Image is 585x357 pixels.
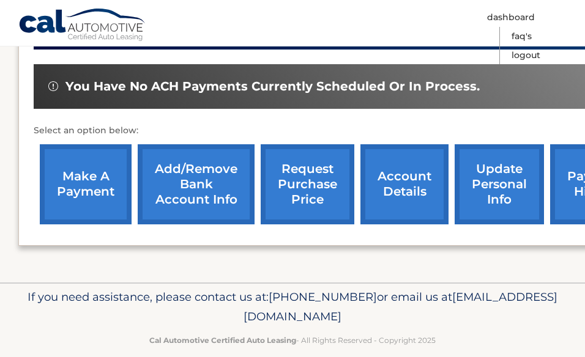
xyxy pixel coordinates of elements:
a: make a payment [40,144,132,224]
a: Dashboard [487,8,535,27]
a: FAQ's [512,27,532,46]
p: If you need assistance, please contact us at: or email us at [18,287,567,326]
span: [PHONE_NUMBER] [269,290,377,304]
a: Cal Automotive [18,8,147,43]
a: account details [360,144,449,224]
strong: Cal Automotive Certified Auto Leasing [149,336,296,345]
a: Logout [512,46,540,65]
img: alert-white.svg [48,81,58,91]
a: update personal info [455,144,544,224]
span: You have no ACH payments currently scheduled or in process. [65,79,480,94]
a: request purchase price [261,144,354,224]
p: - All Rights Reserved - Copyright 2025 [18,334,567,347]
a: Add/Remove bank account info [138,144,255,224]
